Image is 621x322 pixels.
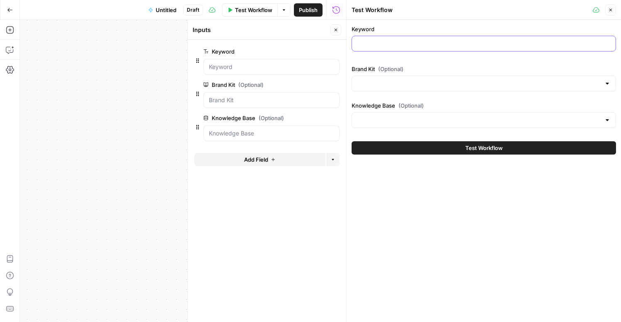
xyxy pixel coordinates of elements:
[235,6,272,14] span: Test Workflow
[222,3,277,17] button: Test Workflow
[203,114,293,122] label: Knowledge Base
[352,141,616,155] button: Test Workflow
[399,101,424,110] span: (Optional)
[203,81,293,89] label: Brand Kit
[156,6,176,14] span: Untitled
[244,155,268,164] span: Add Field
[299,6,318,14] span: Publish
[238,81,264,89] span: (Optional)
[352,65,616,73] label: Brand Kit
[294,3,323,17] button: Publish
[187,6,199,14] span: Draft
[352,25,616,33] label: Keyword
[194,153,325,166] button: Add Field
[378,65,403,73] span: (Optional)
[209,96,334,104] input: Brand Kit
[259,114,284,122] span: (Optional)
[193,26,328,34] div: Inputs
[465,144,503,152] span: Test Workflow
[143,3,181,17] button: Untitled
[209,129,334,138] input: Knowledge Base
[352,101,616,110] label: Knowledge Base
[203,47,293,56] label: Keyword
[209,63,334,71] input: Keyword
